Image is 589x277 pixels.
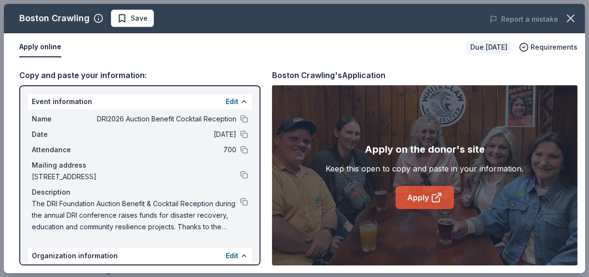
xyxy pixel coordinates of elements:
span: DRI2026 Auction Benefit Cocktail Reception [96,113,236,125]
button: Apply online [19,37,61,57]
div: Organization information [28,248,252,264]
div: Description [32,186,248,198]
button: Save [111,10,154,27]
div: Boston Crawling's Application [272,69,385,81]
button: Edit [226,96,238,107]
span: [DATE] [96,129,236,140]
span: Save [131,13,148,24]
a: Apply [396,186,454,209]
div: Apply on the donor's site [365,142,485,157]
div: Keep this open to copy and paste in your information. [326,163,524,174]
span: Requirements [531,41,577,53]
div: Copy and paste your information: [19,69,260,81]
div: Event information [28,94,252,109]
span: Attendance [32,144,96,156]
button: Report a mistake [490,13,558,25]
span: [STREET_ADDRESS] [32,171,240,183]
div: Boston Crawling [19,11,90,26]
button: Requirements [519,41,577,53]
span: Date [32,129,96,140]
span: Name [32,113,96,125]
span: 700 [96,144,236,156]
div: Mailing address [32,159,248,171]
button: Edit [226,250,238,262]
span: The DRI Foundation Auction Benefit & Cocktail Reception during the annual DRI conference raises f... [32,198,240,233]
div: Due [DATE] [466,40,511,54]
